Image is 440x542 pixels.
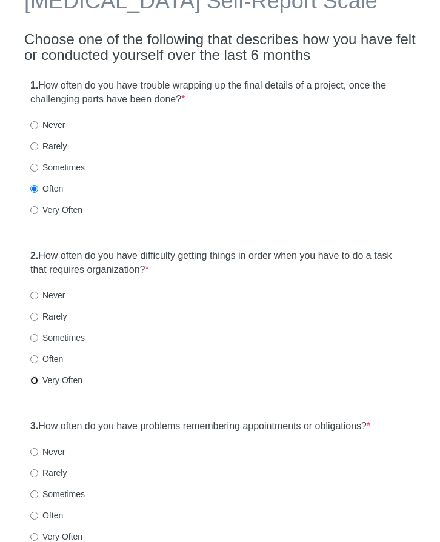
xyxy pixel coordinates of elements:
label: Sometimes [30,161,85,173]
label: Often [30,182,63,195]
input: Never [30,448,38,456]
input: Sometimes [30,164,38,172]
input: Often [30,512,38,520]
input: Often [30,355,38,363]
label: Rarely [30,467,67,479]
label: Very Often [30,204,82,216]
input: Never [30,292,38,299]
h2: Choose one of the following that describes how you have felt or conducted yourself over the last ... [24,32,416,64]
input: Sometimes [30,490,38,498]
input: Rarely [30,313,38,321]
input: Sometimes [30,334,38,342]
label: Rarely [30,140,67,152]
label: Sometimes [30,332,85,344]
input: Rarely [30,142,38,150]
input: Often [30,185,38,193]
label: Very Often [30,374,82,386]
label: Never [30,289,65,301]
label: Often [30,353,63,365]
input: Very Often [30,533,38,541]
label: How often do you have problems remembering appointments or obligations? [30,420,370,433]
strong: 1. [30,80,38,90]
label: Sometimes [30,488,85,500]
label: How often do you have trouble wrapping up the final details of a project, once the challenging pa... [30,79,410,107]
input: Very Often [30,376,38,384]
input: Never [30,121,38,129]
input: Rarely [30,469,38,477]
label: Often [30,509,63,521]
input: Very Often [30,206,38,214]
strong: 2. [30,250,38,261]
label: Never [30,446,65,458]
label: How often do you have difficulty getting things in order when you have to do a task that requires... [30,249,410,277]
label: Rarely [30,310,67,323]
label: Never [30,119,65,131]
strong: 3. [30,421,38,431]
